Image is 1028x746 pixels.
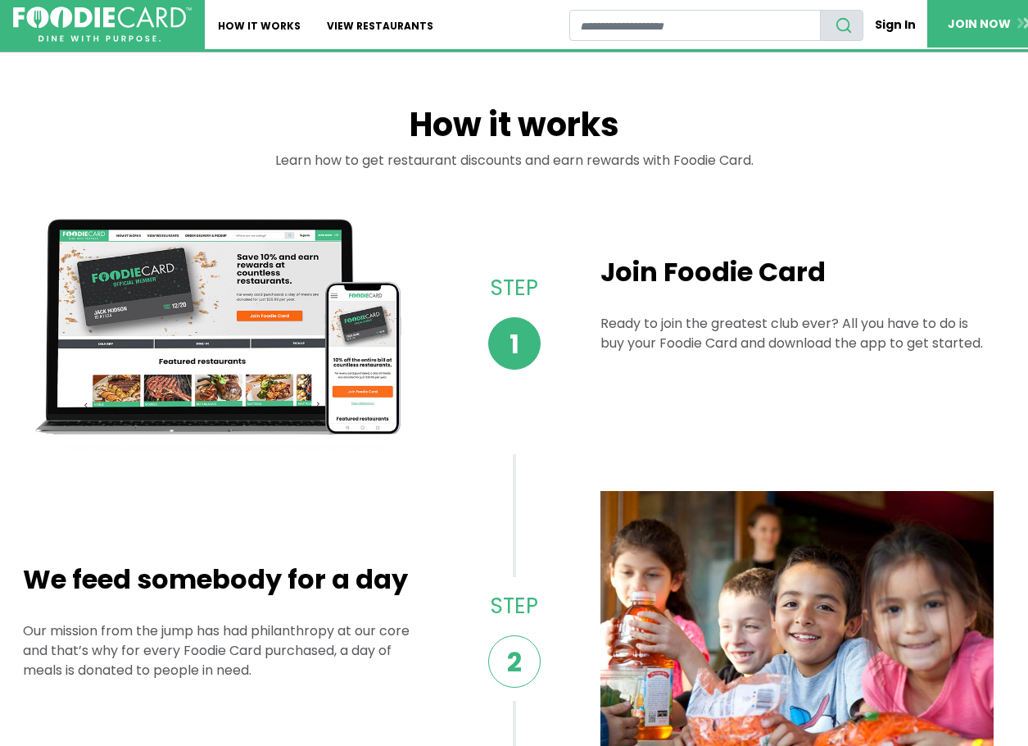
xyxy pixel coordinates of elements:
[23,151,1006,190] div: Learn how to get restaurant discounts and earn rewards with Foodie Card.
[13,7,192,43] img: FoodieCard; Eat, Drink, Save, Donate
[863,10,927,40] a: Sign In
[488,317,541,370] span: 1
[820,10,863,41] button: search
[476,272,553,304] p: Step
[569,10,820,41] input: restaurant search
[600,314,994,353] p: Ready to join the greatest club ever? All you have to do is buy your Foodie Card and download the...
[476,590,553,622] p: Step
[600,257,994,288] h2: Join Foodie Card
[23,564,416,595] h2: We feed somebody for a day
[488,635,541,688] span: 2
[23,105,1006,151] h1: How it works
[23,621,416,680] p: Our mission from the jump has had philanthropy at our core and that’s why for every Foodie Card p...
